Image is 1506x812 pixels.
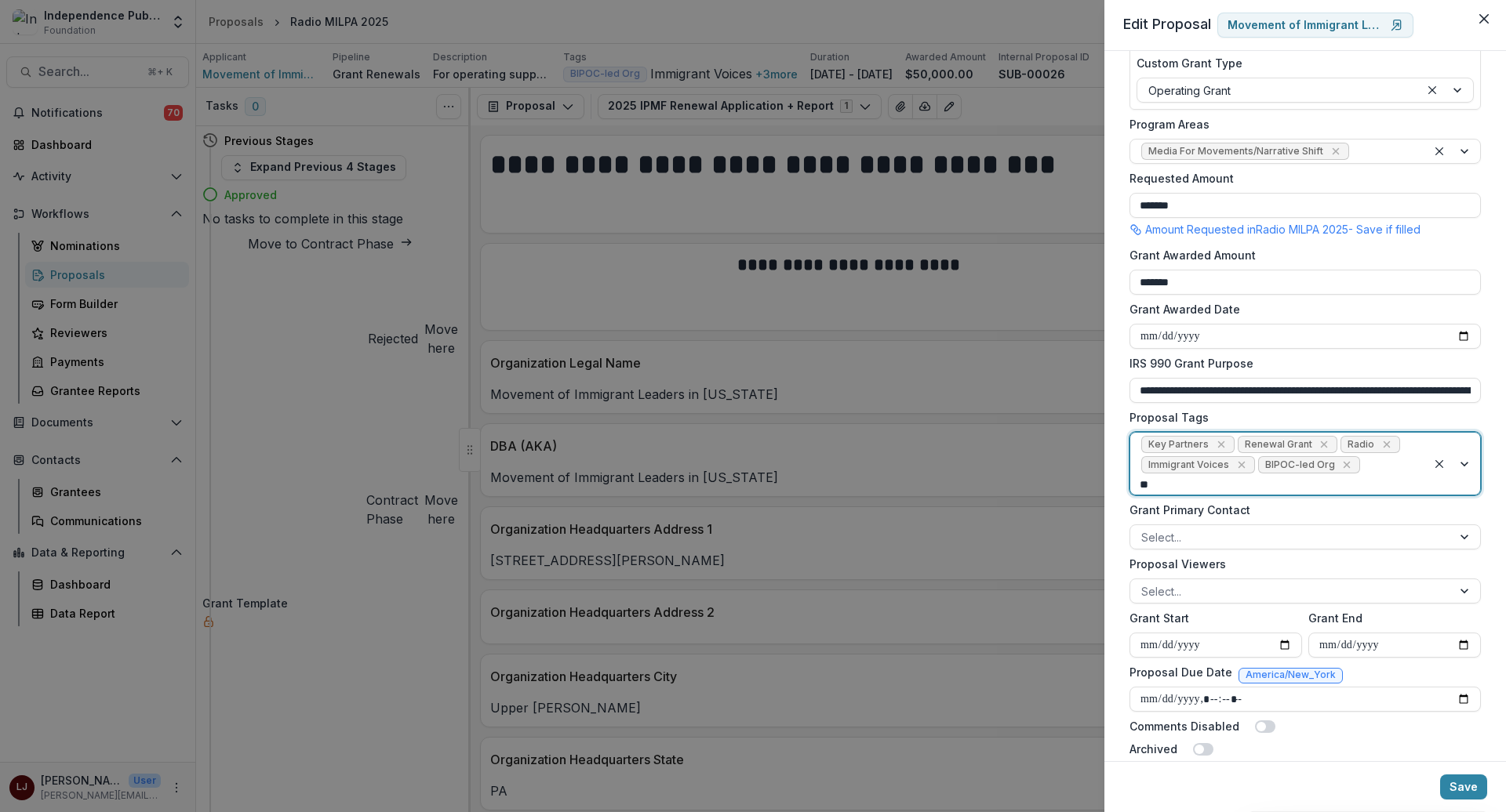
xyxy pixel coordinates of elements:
[1129,718,1239,734] label: Comments Disabled
[1129,170,1471,187] label: Requested Amount
[1148,439,1209,450] span: Key Partners
[1471,6,1497,31] button: Close
[1348,439,1374,450] span: Radio
[1145,221,1421,237] p: Amount Requested in Radio MILPA 2025 - Save if filled
[1148,459,1229,470] span: Immigrant Voices
[1246,669,1336,680] span: America/New_York
[1129,409,1471,426] label: Proposal Tags
[1213,437,1229,452] div: Remove Key Partners
[1316,437,1332,452] div: Remove Renewal Grant
[1328,143,1344,159] div: Remove Media For Movements/Narrative Shift
[1245,439,1312,450] span: Renewal Grant
[1129,247,1471,263] label: Grant Awarded Amount
[1123,16,1211,32] span: Edit Proposal
[1148,146,1323,157] span: Media For Movements/Narrative Shift
[1430,455,1449,473] div: Clear selected options
[1137,55,1464,71] label: Custom Grant Type
[1430,142,1449,161] div: Clear selected options
[1129,556,1471,572] label: Proposal Viewers
[1440,774,1487,799] button: Save
[1129,741,1177,757] label: Archived
[1129,355,1471,372] label: IRS 990 Grant Purpose
[1308,610,1471,626] label: Grant End
[1129,664,1232,680] label: Proposal Due Date
[1129,610,1293,626] label: Grant Start
[1129,116,1471,132] label: Program Areas
[1129,301,1471,317] label: Grant Awarded Date
[1234,457,1250,473] div: Remove Immigrant Voices
[1379,437,1395,452] div: Remove Radio
[1228,19,1384,32] p: Movement of Immigrant Leaders in [US_STATE]
[1339,457,1355,473] div: Remove BIPOC-led Org
[1129,502,1471,518] label: Grant Primary Contact
[1265,459,1335,470] span: BIPOC-led Org
[1217,13,1413,38] a: Movement of Immigrant Leaders in [US_STATE]
[1423,81,1442,100] div: Clear selected options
